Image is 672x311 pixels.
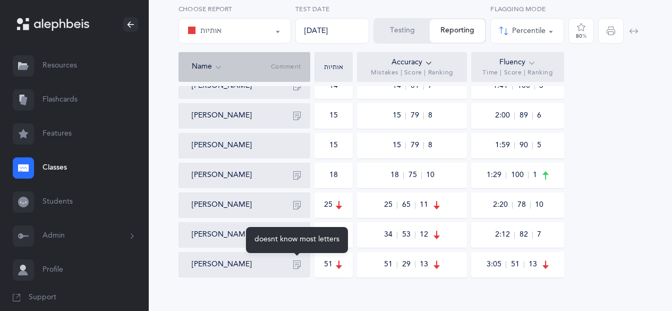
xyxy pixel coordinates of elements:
span: 2:20 [492,201,513,208]
div: 15 [329,111,338,121]
span: 25 [384,201,397,208]
span: Mistakes | Score | Ranking [371,69,453,77]
button: 80% [568,18,594,44]
span: 79 [410,112,424,119]
div: Fluency [499,57,536,69]
div: 51 [324,259,343,271]
span: 53 [402,231,415,238]
button: [PERSON_NAME] [192,170,252,181]
span: 89 [519,112,533,119]
span: 2:12 [495,231,515,238]
span: 2:00 [495,112,515,119]
div: אותיות [188,24,222,37]
button: Testing [375,19,430,43]
div: Percentile [499,26,546,37]
div: 80 [576,33,586,39]
button: [PERSON_NAME] [192,200,252,211]
label: Test Date [295,4,369,14]
span: 13 [420,259,428,270]
span: 81 [410,82,424,89]
span: 51 [511,261,524,268]
span: 90 [519,142,533,149]
span: 10 [535,200,543,211]
span: 5 [537,140,541,151]
span: 18 [390,172,404,179]
span: 34 [384,231,397,238]
div: אותיות [317,64,350,70]
label: Flagging Mode [490,4,564,14]
button: [PERSON_NAME] [192,140,252,151]
button: [PERSON_NAME] [192,230,252,240]
span: 1:59 [495,142,515,149]
div: doesnt know most letters [246,227,348,253]
span: 100 [517,82,535,89]
span: 3:05 [486,261,506,268]
div: 15 [329,140,338,151]
span: 10 [426,170,435,181]
span: 29 [402,261,415,268]
div: Accuracy [392,57,433,69]
span: 15 [392,142,406,149]
span: 100 [511,172,529,179]
span: Comment [271,63,301,71]
div: Name [192,61,271,73]
span: % [582,33,586,39]
span: Support [29,292,56,303]
span: 12 [420,230,428,240]
span: 15 [392,112,406,119]
span: Time | Score | Ranking [482,69,552,77]
button: [PERSON_NAME] [192,111,252,121]
span: 8 [428,140,432,151]
button: Percentile [490,18,564,44]
label: Choose report [178,4,291,14]
div: [DATE] [295,18,369,44]
span: 51 [384,261,397,268]
button: [PERSON_NAME] [192,259,252,270]
span: 8 [428,111,432,121]
span: 1 [533,170,537,181]
div: 18 [329,170,338,181]
span: 13 [529,259,537,270]
span: 65 [402,201,415,208]
span: 79 [410,142,424,149]
span: 82 [519,231,533,238]
span: 1:41 [492,82,513,89]
span: 1:29 [486,172,506,179]
span: 14 [392,82,406,89]
div: 25 [324,199,343,211]
span: 78 [517,201,531,208]
span: 7 [537,230,541,240]
span: 6 [537,111,541,121]
button: אותיות [178,18,291,44]
span: 75 [408,172,422,179]
span: 11 [420,200,428,211]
